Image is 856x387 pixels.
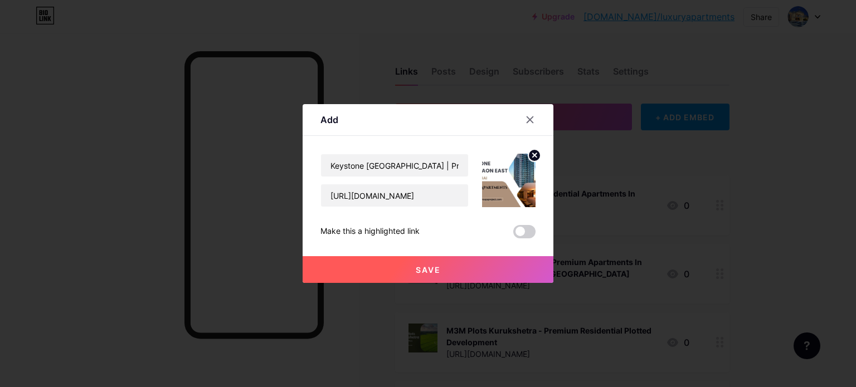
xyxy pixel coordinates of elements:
[303,256,553,283] button: Save
[320,113,338,126] div: Add
[320,225,420,238] div: Make this a highlighted link
[482,154,536,207] img: link_thumbnail
[321,154,468,177] input: Title
[416,265,441,275] span: Save
[321,184,468,207] input: URL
